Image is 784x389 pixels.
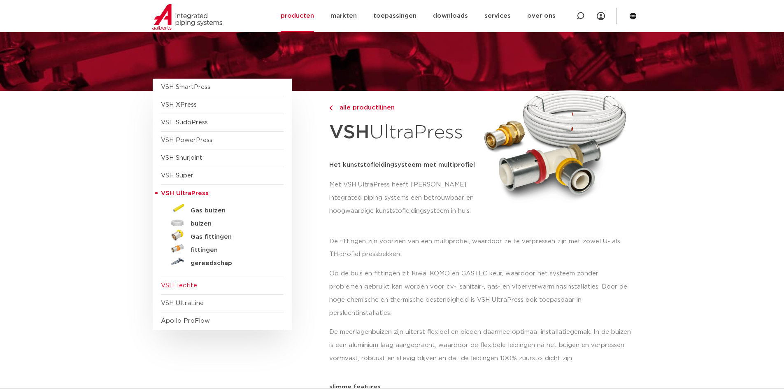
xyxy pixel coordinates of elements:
h5: fittingen [191,247,272,254]
a: VSH SmartPress [161,84,210,90]
a: gereedschap [161,255,284,268]
h5: Gas fittingen [191,233,272,241]
a: alle productlijnen [329,103,478,113]
h5: buizen [191,220,272,228]
a: VSH XPress [161,102,197,108]
p: De meerlagenbuizen zijn uiterst flexibel en bieden daarmee optimaal installatiegemak. In de buize... [329,326,632,365]
a: Gas fittingen [161,229,284,242]
h5: gereedschap [191,260,272,267]
h1: UltraPress [329,117,478,149]
img: chevron-right.svg [329,105,333,111]
a: VSH Tectite [161,282,197,289]
a: VSH Shurjoint [161,155,202,161]
h5: Gas buizen [191,207,272,214]
strong: VSH [329,123,370,142]
span: alle productlijnen [335,105,395,111]
p: Met VSH UltraPress heeft [PERSON_NAME] integrated piping systems een betrouwbaar en hoogwaardige ... [329,178,478,218]
a: VSH PowerPress [161,137,212,143]
a: Gas buizen [161,203,284,216]
p: De fittingen zijn voorzien van een multiprofiel, waardoor ze te verpressen zijn met zowel U- als ... [329,235,632,261]
a: buizen [161,216,284,229]
a: VSH SudoPress [161,119,208,126]
a: VSH UltraLine [161,300,204,306]
a: fittingen [161,242,284,255]
h5: Het kunststofleidingsysteem met multiprofiel [329,158,478,172]
span: VSH UltraPress [161,190,209,196]
a: Apollo ProFlow [161,318,210,324]
a: VSH Super [161,172,193,179]
p: Op de buis en fittingen zit Kiwa, KOMO en GASTEC keur, waardoor het systeem zonder problemen gebr... [329,267,632,320]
